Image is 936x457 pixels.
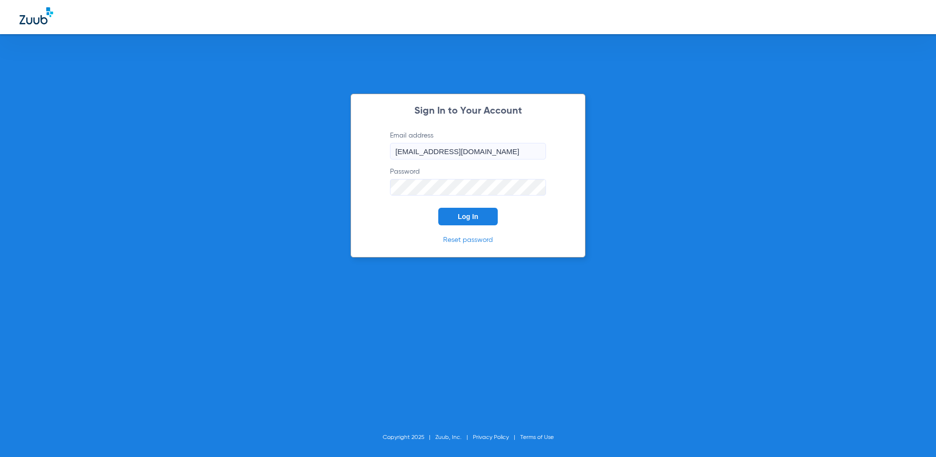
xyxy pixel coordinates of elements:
[390,167,546,196] label: Password
[383,433,435,442] li: Copyright 2025
[390,131,546,159] label: Email address
[473,435,509,440] a: Privacy Policy
[443,237,493,243] a: Reset password
[390,143,546,159] input: Email address
[438,208,498,225] button: Log In
[390,179,546,196] input: Password
[435,433,473,442] li: Zuub, Inc.
[458,213,478,220] span: Log In
[19,7,53,24] img: Zuub Logo
[887,410,936,457] iframe: Chat Widget
[375,106,561,116] h2: Sign In to Your Account
[520,435,554,440] a: Terms of Use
